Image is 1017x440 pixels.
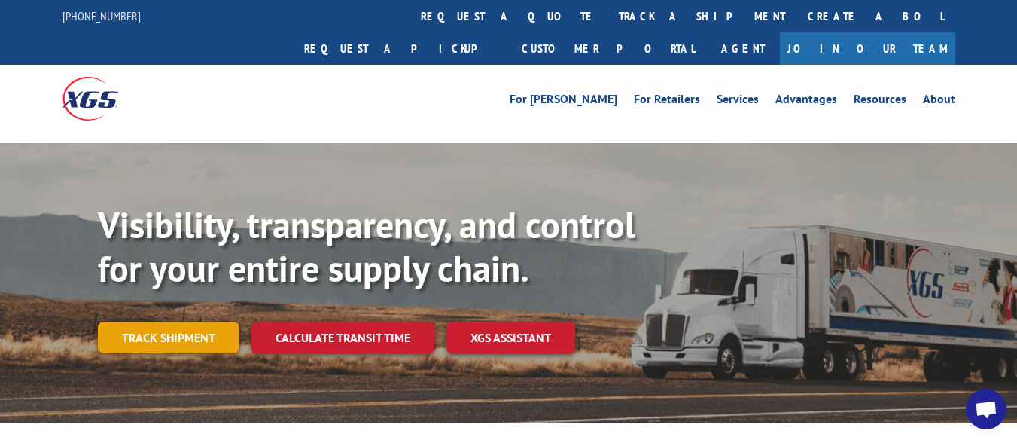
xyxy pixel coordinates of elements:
a: Services [717,93,759,110]
b: Visibility, transparency, and control for your entire supply chain. [98,201,635,292]
a: Join Our Team [780,32,955,65]
a: Calculate transit time [251,322,434,354]
a: Advantages [775,93,837,110]
div: Open chat [966,389,1006,429]
a: Customer Portal [510,32,706,65]
a: [PHONE_NUMBER] [62,8,141,23]
a: About [923,93,955,110]
a: XGS ASSISTANT [446,322,575,354]
a: Agent [706,32,780,65]
a: For [PERSON_NAME] [510,93,617,110]
a: Resources [854,93,906,110]
a: Request a pickup [293,32,510,65]
a: Track shipment [98,322,239,353]
a: For Retailers [634,93,700,110]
